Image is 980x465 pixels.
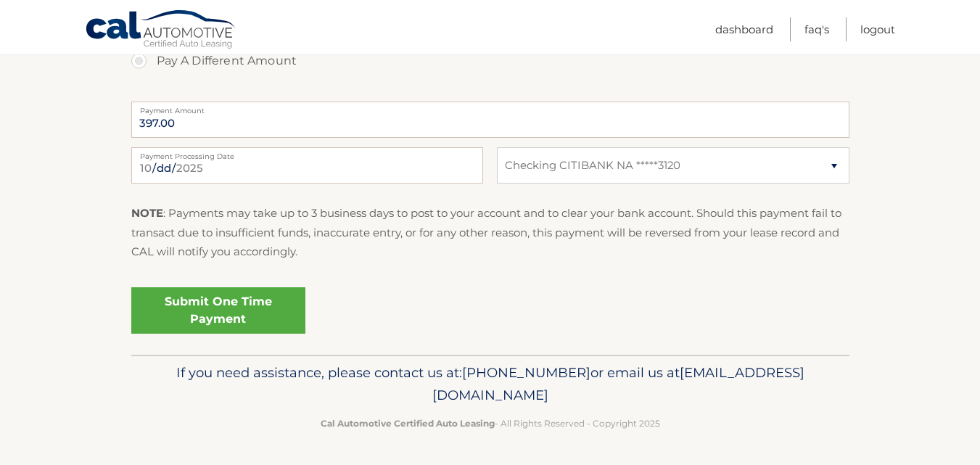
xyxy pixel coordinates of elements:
a: Submit One Time Payment [131,287,305,334]
span: [PHONE_NUMBER] [462,364,590,381]
p: - All Rights Reserved - Copyright 2025 [141,416,840,431]
a: FAQ's [804,17,829,41]
strong: Cal Automotive Certified Auto Leasing [321,418,495,429]
label: Pay A Different Amount [131,46,849,75]
label: Payment Amount [131,102,849,113]
label: Payment Processing Date [131,147,483,159]
input: Payment Amount [131,102,849,138]
a: Dashboard [715,17,773,41]
a: Logout [860,17,895,41]
p: If you need assistance, please contact us at: or email us at [141,361,840,408]
strong: NOTE [131,206,163,220]
p: : Payments may take up to 3 business days to post to your account and to clear your bank account.... [131,204,849,261]
a: Cal Automotive [85,9,237,52]
input: Payment Date [131,147,483,184]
